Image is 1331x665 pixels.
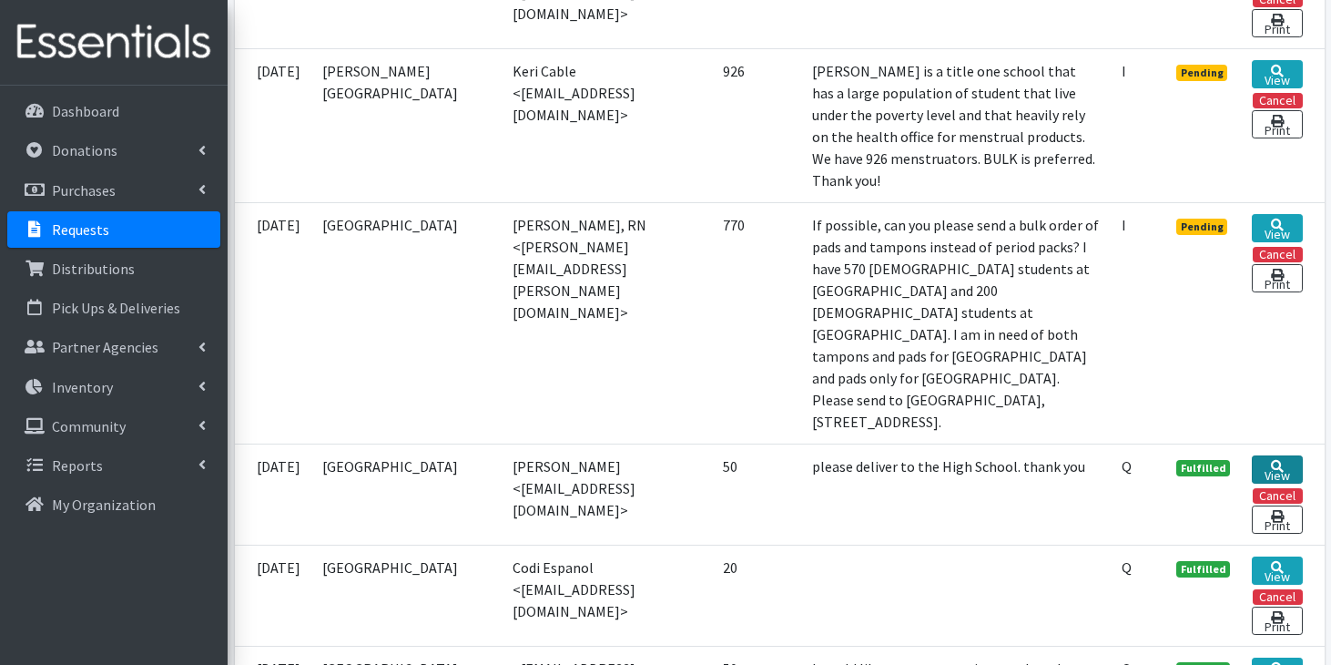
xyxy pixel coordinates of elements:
[235,202,311,444] td: [DATE]
[7,369,220,405] a: Inventory
[1252,9,1302,37] a: Print
[7,486,220,523] a: My Organization
[801,48,1111,202] td: [PERSON_NAME] is a title one school that has a large population of student that live under the po...
[7,172,220,209] a: Purchases
[7,93,220,129] a: Dashboard
[801,444,1111,545] td: please deliver to the High School. thank you
[1253,247,1303,262] button: Cancel
[235,545,311,646] td: [DATE]
[502,545,711,646] td: Codi Espanol <[EMAIL_ADDRESS][DOMAIN_NAME]>
[1176,561,1231,578] span: Fulfilled
[311,545,503,646] td: [GEOGRAPHIC_DATA]
[1252,214,1302,242] a: View
[52,456,103,475] p: Reports
[1176,460,1231,476] span: Fulfilled
[712,444,802,545] td: 50
[1122,457,1132,476] abbr: Quantity
[1122,216,1126,234] abbr: Individual
[712,202,802,444] td: 770
[1122,558,1132,577] abbr: Quantity
[1252,110,1302,138] a: Print
[502,202,711,444] td: [PERSON_NAME], RN <[PERSON_NAME][EMAIL_ADDRESS][PERSON_NAME][DOMAIN_NAME]>
[52,181,116,199] p: Purchases
[1253,589,1303,605] button: Cancel
[52,220,109,239] p: Requests
[1252,506,1302,534] a: Print
[52,299,180,317] p: Pick Ups & Deliveries
[7,12,220,73] img: HumanEssentials
[52,417,126,435] p: Community
[7,132,220,169] a: Donations
[52,378,113,396] p: Inventory
[1252,60,1302,88] a: View
[7,408,220,445] a: Community
[712,545,802,646] td: 20
[7,251,220,287] a: Distributions
[311,202,503,444] td: [GEOGRAPHIC_DATA]
[7,329,220,365] a: Partner Agencies
[7,290,220,326] a: Pick Ups & Deliveries
[1176,219,1228,235] span: Pending
[311,48,503,202] td: [PERSON_NAME][GEOGRAPHIC_DATA]
[52,338,158,356] p: Partner Agencies
[1252,607,1302,635] a: Print
[1252,455,1302,484] a: View
[502,444,711,545] td: [PERSON_NAME] <[EMAIL_ADDRESS][DOMAIN_NAME]>
[1253,488,1303,504] button: Cancel
[52,141,117,159] p: Donations
[1252,264,1302,292] a: Print
[235,444,311,545] td: [DATE]
[502,48,711,202] td: Keri Cable <[EMAIL_ADDRESS][DOMAIN_NAME]>
[1176,65,1228,81] span: Pending
[52,260,135,278] p: Distributions
[52,102,119,120] p: Dashboard
[235,48,311,202] td: [DATE]
[311,444,503,545] td: [GEOGRAPHIC_DATA]
[712,48,802,202] td: 926
[1122,62,1126,80] abbr: Individual
[801,202,1111,444] td: If possible, can you please send a bulk order of pads and tampons instead of period packs? I have...
[7,447,220,484] a: Reports
[7,211,220,248] a: Requests
[1253,93,1303,108] button: Cancel
[1252,557,1302,585] a: View
[52,496,156,514] p: My Organization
